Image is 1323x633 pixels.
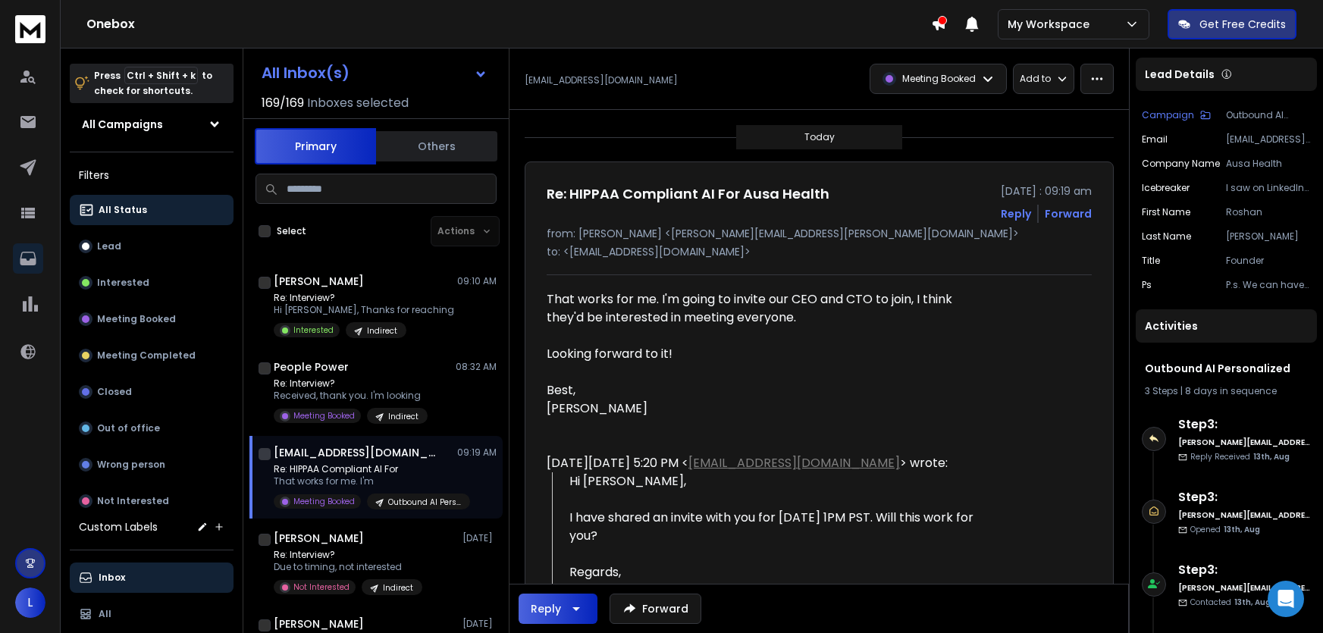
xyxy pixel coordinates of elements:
[274,616,364,631] h1: [PERSON_NAME]
[97,313,176,325] p: Meeting Booked
[1178,582,1311,594] h6: [PERSON_NAME][EMAIL_ADDRESS][PERSON_NAME][DOMAIN_NAME]
[70,413,234,443] button: Out of office
[547,183,829,205] h1: Re: HIPPAA Compliant AI For Ausa Health
[255,128,376,165] button: Primary
[383,582,413,594] p: Indirect
[97,386,132,398] p: Closed
[1226,158,1311,170] p: Ausa Health
[1145,361,1308,376] h1: Outbound AI Personalized
[274,274,364,289] h1: [PERSON_NAME]
[1145,385,1308,397] div: |
[1142,133,1168,146] p: Email
[262,65,350,80] h1: All Inbox(s)
[1178,561,1311,579] h6: Step 3 :
[1178,437,1311,448] h6: [PERSON_NAME][EMAIL_ADDRESS][PERSON_NAME][DOMAIN_NAME]
[688,454,900,472] a: [EMAIL_ADDRESS][DOMAIN_NAME]
[531,601,561,616] div: Reply
[99,608,111,620] p: All
[97,240,121,252] p: Lead
[1142,109,1194,121] p: Campaign
[293,496,355,507] p: Meeting Booked
[82,117,163,132] h1: All Campaigns
[1224,524,1260,535] span: 13th, Aug
[15,588,45,618] button: L
[99,572,125,584] p: Inbox
[1226,230,1311,243] p: [PERSON_NAME]
[293,410,355,421] p: Meeting Booked
[457,447,497,459] p: 09:19 AM
[367,325,397,337] p: Indirect
[1178,415,1311,434] h6: Step 3 :
[293,324,334,336] p: Interested
[1190,524,1260,535] p: Opened
[70,268,234,298] button: Interested
[274,463,456,475] p: Re: HIPPAA Compliant AI For
[99,204,147,216] p: All Status
[1226,182,1311,194] p: I saw on LinkedIn that you're leading the charge at Ausa Health with your innovative approach to ...
[804,131,835,143] p: Today
[274,378,428,390] p: Re: Interview?
[97,422,160,434] p: Out of office
[1020,73,1051,85] p: Add to
[525,74,678,86] p: [EMAIL_ADDRESS][DOMAIN_NAME]
[1185,384,1277,397] span: 8 days in sequence
[547,454,989,472] div: [DATE][DATE] 5:20 PM < > wrote:
[462,618,497,630] p: [DATE]
[70,450,234,480] button: Wrong person
[79,519,158,534] h3: Custom Labels
[70,195,234,225] button: All Status
[274,561,422,573] p: Due to timing, not interested
[97,495,169,507] p: Not Interested
[274,445,440,460] h1: [EMAIL_ADDRESS][DOMAIN_NAME]
[610,594,701,624] button: Forward
[1226,109,1311,121] p: Outbound AI Personalized
[1190,597,1271,608] p: Contacted
[1268,581,1304,617] div: Open Intercom Messenger
[519,594,597,624] button: Reply
[1008,17,1096,32] p: My Workspace
[70,165,234,186] h3: Filters
[1142,230,1191,243] p: Last Name
[70,304,234,334] button: Meeting Booked
[274,475,456,487] p: That works for me. I'm
[249,58,500,88] button: All Inbox(s)
[274,359,349,374] h1: People Power
[1226,279,1311,291] p: P.s. We can have our AI connect with virtually every EMR and EHR. Feel free to respond with Prar'...
[1178,488,1311,506] h6: Step 3 :
[569,472,989,600] div: Hi [PERSON_NAME], I have shared an invite with you for [DATE] 1PM PST. Will this work for you? Re...
[1178,509,1311,521] h6: [PERSON_NAME][EMAIL_ADDRESS][PERSON_NAME][DOMAIN_NAME]
[1199,17,1286,32] p: Get Free Credits
[1253,451,1290,462] span: 13th, Aug
[1142,109,1211,121] button: Campaign
[274,292,454,304] p: Re: Interview?
[1190,451,1290,462] p: Reply Received
[1136,309,1317,343] div: Activities
[1142,182,1190,194] p: icebreaker
[274,304,454,316] p: Hi [PERSON_NAME], Thanks for reaching
[1168,9,1296,39] button: Get Free Credits
[70,486,234,516] button: Not Interested
[70,599,234,629] button: All
[70,231,234,262] button: Lead
[97,349,196,362] p: Meeting Completed
[70,109,234,139] button: All Campaigns
[1226,133,1311,146] p: [EMAIL_ADDRESS][DOMAIN_NAME]
[70,340,234,371] button: Meeting Completed
[376,130,497,163] button: Others
[388,497,461,508] p: Outbound AI Personalized
[1234,597,1271,608] span: 13th, Aug
[1145,67,1215,82] p: Lead Details
[1142,158,1220,170] p: Company Name
[462,532,497,544] p: [DATE]
[456,361,497,373] p: 08:32 AM
[124,67,198,84] span: Ctrl + Shift + k
[1142,279,1152,291] p: ps
[902,73,976,85] p: Meeting Booked
[1226,206,1311,218] p: Roshan
[262,94,304,112] span: 169 / 169
[1226,255,1311,267] p: Founder
[277,225,306,237] label: Select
